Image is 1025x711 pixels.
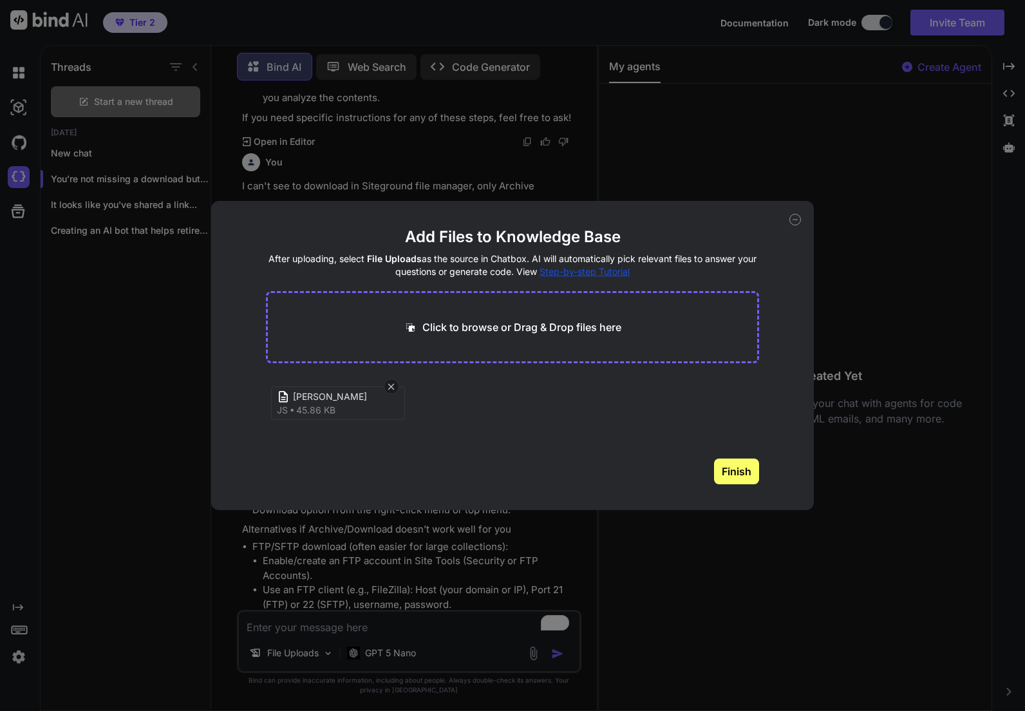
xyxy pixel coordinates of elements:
span: Step-by-step Tutorial [540,266,630,277]
span: File Uploads [367,253,422,264]
span: 45.86 KB [296,404,335,417]
p: Click to browse or Drag & Drop files here [422,319,621,335]
span: [PERSON_NAME] [293,390,396,404]
h4: After uploading, select as the source in Chatbox. AI will automatically pick relevant files to an... [266,252,760,278]
span: js [277,404,288,417]
h2: Add Files to Knowledge Base [266,227,760,247]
